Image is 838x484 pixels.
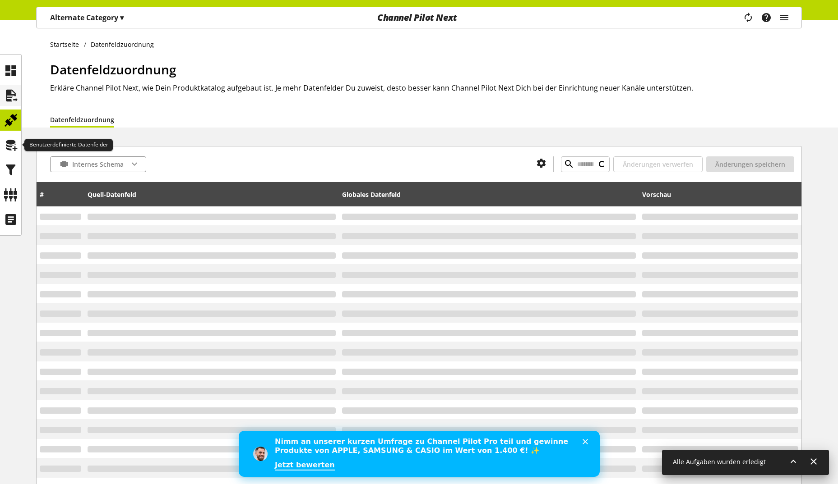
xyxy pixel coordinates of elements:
[50,12,124,23] p: Alternate Category
[239,431,600,477] iframe: Intercom live chat Banner
[706,156,794,172] button: Änderungen speichern
[623,160,693,169] span: Änderungen verwerfen
[24,139,113,151] div: Benutzerdefinierte Datenfelder
[342,184,636,205] div: Globales Datenfeld
[88,184,335,205] div: Quell-Datenfeld
[50,115,114,124] a: Datenfeldzuordnung
[120,13,124,23] span: ▾
[642,184,798,205] div: Vorschau
[673,457,766,466] span: Alle Aufgaben wurden erledigt
[50,82,802,93] h2: Erkläre Channel Pilot Next, wie Dein Produktkatalog aufgebaut ist. Je mehr Datenfelder Du zuweist...
[50,40,84,49] a: Startseite
[715,160,785,169] span: Änderungen speichern
[36,7,802,28] nav: main navigation
[50,61,176,78] span: Datenfeldzuordnung
[613,156,703,172] button: Änderungen verwerfen
[40,184,81,205] div: #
